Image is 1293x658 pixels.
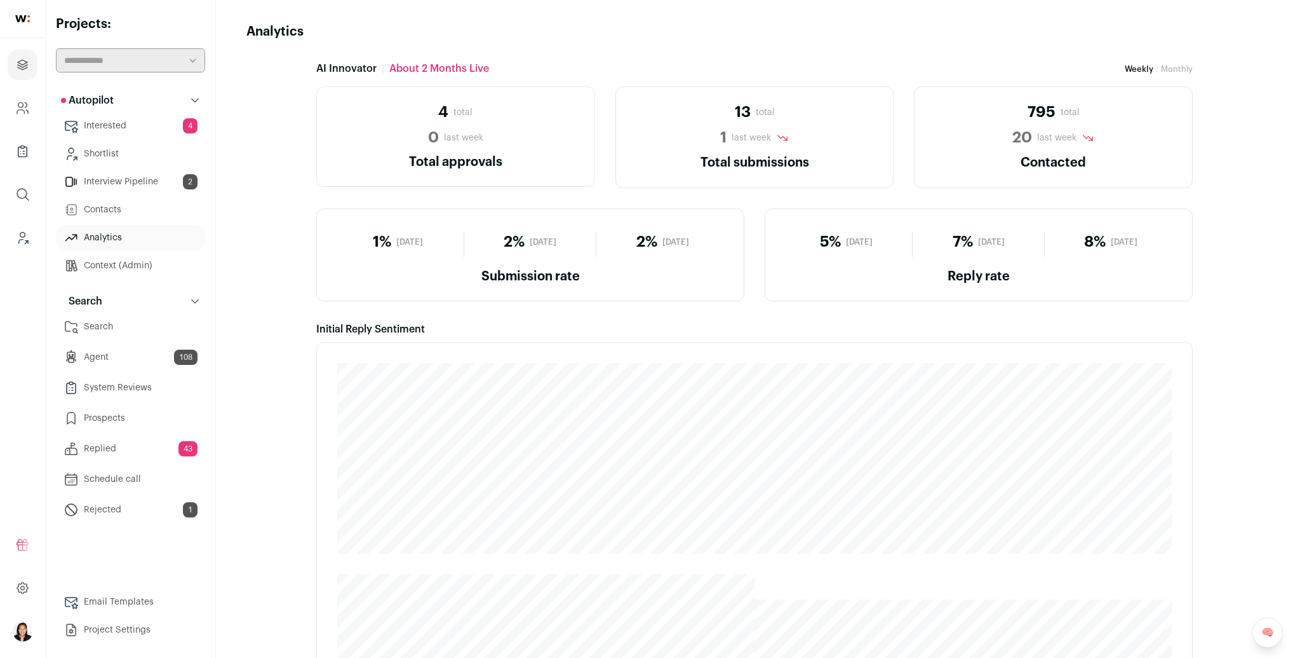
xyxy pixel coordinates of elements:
span: 8% [1084,232,1106,252]
span: 108 [174,350,198,365]
span: 20 [1012,128,1032,148]
span: total [756,106,775,119]
p: Search [61,294,102,309]
span: about 2 months Live [389,61,489,76]
button: Autopilot [56,88,205,113]
img: 13709957-medium_jpg [13,621,33,641]
a: Analytics [56,225,205,250]
img: wellfound-shorthand-0d5821cbd27db2630d0214b213865d53afaa358527fdda9d0ea32b1df1b89c2c.svg [15,15,30,22]
button: Search [56,289,205,314]
span: [DATE] [530,237,556,247]
span: [DATE] [846,237,873,247]
a: Company Lists [8,136,37,167]
span: 4 [183,118,198,134]
a: Project Settings [56,617,205,643]
a: Context (Admin) [56,253,205,278]
span: | [382,61,384,76]
span: [DATE] [396,237,423,247]
a: Rejected1 [56,497,205,523]
a: Schedule call [56,467,205,492]
span: 2% [636,232,657,252]
a: 🧠 [1252,617,1283,648]
span: | [1156,64,1158,74]
a: Contacts [56,197,205,223]
span: 4 [438,102,448,123]
span: [DATE] [1111,237,1137,247]
h2: Projects: [56,15,205,33]
span: [DATE] [662,237,689,247]
a: Leads (Backoffice) [8,223,37,253]
h1: Analytics [246,23,304,41]
h2: Total submissions [631,153,878,172]
h2: Contacted [930,153,1177,172]
span: 1% [373,232,391,252]
span: 0 [428,128,439,148]
a: Email Templates [56,589,205,615]
span: 5% [820,232,841,252]
p: Autopilot [61,93,114,108]
a: Prospects [56,406,205,431]
span: last week [1037,132,1076,144]
button: Open dropdown [13,621,33,641]
div: Initial Reply Sentiment [316,322,1193,337]
a: Interview Pipeline2 [56,169,205,195]
span: total [1061,106,1080,119]
span: 795 [1028,102,1055,123]
h2: Total approvals [332,153,579,171]
span: Weekly [1125,65,1153,73]
a: Projects [8,50,37,80]
span: 43 [178,441,198,456]
a: Agent108 [56,345,205,370]
span: AI Innovator [316,61,377,76]
span: 7% [953,232,973,252]
span: 1 [720,128,727,148]
span: 2% [504,232,525,252]
a: Search [56,314,205,339]
span: 13 [735,102,751,123]
span: last week [444,132,483,144]
a: System Reviews [56,375,205,401]
a: Company and ATS Settings [8,93,37,123]
span: [DATE] [978,237,1005,247]
a: Interested4 [56,113,205,139]
a: Monthly [1161,65,1193,73]
a: Shortlist [56,141,205,167]
h2: Submission rate [332,268,728,285]
span: last week [732,132,771,144]
span: 2 [183,174,198,189]
a: Replied43 [56,436,205,462]
h2: Reply rate [780,268,1177,285]
span: total [453,106,472,119]
span: 1 [183,502,198,517]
